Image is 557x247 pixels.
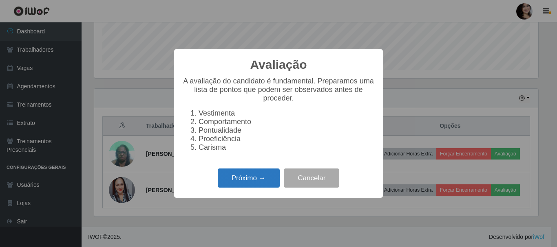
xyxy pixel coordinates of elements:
li: Proeficiência [199,135,375,143]
h2: Avaliação [250,57,307,72]
li: Carisma [199,143,375,152]
button: Cancelar [284,168,339,188]
p: A avaliação do candidato é fundamental. Preparamos uma lista de pontos que podem ser observados a... [182,77,375,103]
li: Pontualidade [199,126,375,135]
li: Vestimenta [199,109,375,118]
button: Próximo → [218,168,280,188]
li: Comportamento [199,118,375,126]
